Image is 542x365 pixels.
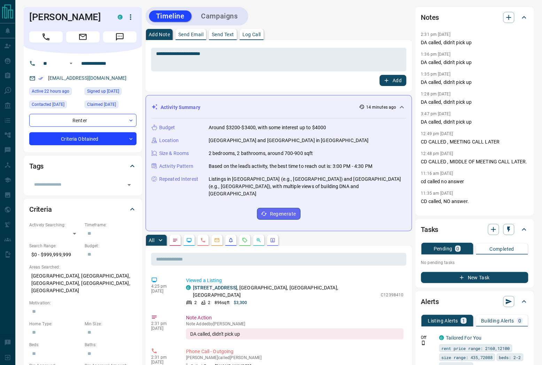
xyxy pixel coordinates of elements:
[186,328,404,340] div: DA called, didn't pick up
[161,104,200,111] p: Activity Summary
[421,198,528,205] p: CD called, NO answer.
[159,163,193,170] p: Activity Pattern
[257,208,301,220] button: Regenerate
[421,178,528,185] p: cd called no answer
[446,335,482,341] a: Tailored For You
[228,238,234,243] svg: Listing Alerts
[421,296,439,307] h2: Alerts
[439,335,444,340] div: condos.ca
[159,137,179,144] p: Location
[186,348,404,355] p: Phone Call - Outgoing
[421,32,451,37] p: 2:31 pm [DATE]
[421,12,439,23] h2: Notes
[85,243,137,249] p: Budget:
[172,238,178,243] svg: Notes
[421,293,528,310] div: Alerts
[194,300,197,306] p: 2
[32,101,64,108] span: Contacted [DATE]
[29,114,137,127] div: Renter
[103,31,137,42] span: Message
[518,318,521,323] p: 0
[208,300,210,306] p: 2
[421,9,528,26] div: Notes
[29,101,81,110] div: Wed Sep 10 2025
[29,158,137,174] div: Tags
[421,118,528,126] p: DA called, didn't pick up
[200,238,206,243] svg: Calls
[421,131,453,136] p: 12:49 pm [DATE]
[421,92,451,96] p: 1:28 pm [DATE]
[29,264,137,270] p: Areas Searched:
[29,249,81,261] p: $0 - $999,999,999
[29,132,137,145] div: Criteria Obtained
[87,88,119,95] span: Signed up [DATE]
[186,321,404,326] p: Note Added by [PERSON_NAME]
[215,300,230,306] p: 896 sqft
[421,341,426,345] svg: Push Notification Only
[499,354,521,361] span: beds: 2-2
[428,318,458,323] p: Listing Alerts
[209,150,313,157] p: 2 bedrooms, 2 bathrooms, around 700-900 sqft
[209,176,406,197] p: Listings in [GEOGRAPHIC_DATA] (e.g., [GEOGRAPHIC_DATA]) and [GEOGRAPHIC_DATA] (e.g., [GEOGRAPHIC_...
[214,238,220,243] svg: Emails
[442,354,493,361] span: size range: 435,72088
[186,314,404,321] p: Note Action
[421,191,453,196] p: 11:35 am [DATE]
[85,101,137,110] div: Wed Feb 26 2025
[29,243,81,249] p: Search Range:
[421,99,528,106] p: DA called, didn't pick up
[421,158,528,165] p: CD CALLED , MIDDLE OF MEETING CALL LATER.
[490,247,514,251] p: Completed
[421,151,453,156] p: 12:48 pm [DATE]
[29,161,44,172] h2: Tags
[124,180,134,190] button: Open
[178,32,203,37] p: Send Email
[242,238,248,243] svg: Requests
[421,221,528,238] div: Tasks
[421,79,528,86] p: DA called, didn't pick up
[87,101,116,108] span: Claimed [DATE]
[421,138,528,146] p: CD CALLED , MEETING CALL LATER
[421,52,451,57] p: 1:36 pm [DATE]
[85,321,137,327] p: Min Size:
[151,326,176,331] p: [DATE]
[186,277,404,284] p: Viewed a Listing
[29,201,137,218] div: Criteria
[194,10,245,22] button: Campaigns
[366,104,396,110] p: 14 minutes ago
[186,238,192,243] svg: Lead Browsing Activity
[151,284,176,289] p: 4:25 pm
[421,272,528,283] button: New Task
[38,76,43,81] svg: Email Verified
[29,11,107,23] h1: [PERSON_NAME]
[29,300,137,306] p: Motivation:
[421,211,453,216] p: 10:41 am [DATE]
[67,59,75,68] button: Open
[85,222,137,228] p: Timeframe:
[159,150,189,157] p: Size & Rooms
[481,318,514,323] p: Building Alerts
[149,32,170,37] p: Add Note
[457,246,459,251] p: 0
[85,87,137,97] div: Fri Nov 20 2020
[209,137,369,144] p: [GEOGRAPHIC_DATA] and [GEOGRAPHIC_DATA] in [GEOGRAPHIC_DATA]
[29,31,63,42] span: Call
[29,321,81,327] p: Home Type:
[212,32,234,37] p: Send Text
[29,270,137,296] p: [GEOGRAPHIC_DATA], [GEOGRAPHIC_DATA], [GEOGRAPHIC_DATA], [GEOGRAPHIC_DATA], [GEOGRAPHIC_DATA]
[149,10,192,22] button: Timeline
[29,204,52,215] h2: Criteria
[193,284,378,299] p: , [GEOGRAPHIC_DATA], [GEOGRAPHIC_DATA], [GEOGRAPHIC_DATA]
[421,39,528,46] p: DA called, didn't pick up
[149,238,154,243] p: All
[151,289,176,294] p: [DATE]
[118,15,123,20] div: condos.ca
[32,88,69,95] span: Active 22 hours ago
[242,32,261,37] p: Log Call
[381,292,404,298] p: C12398410
[421,111,451,116] p: 3:47 pm [DATE]
[421,72,451,77] p: 1:35 pm [DATE]
[256,238,262,243] svg: Opportunities
[421,334,435,341] p: Off
[151,355,176,360] p: 2:31 pm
